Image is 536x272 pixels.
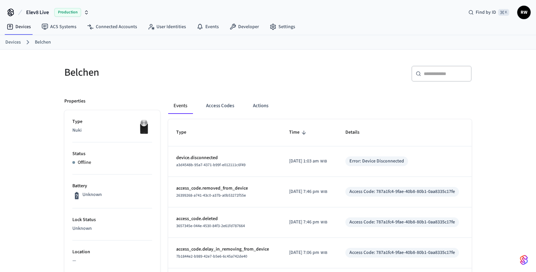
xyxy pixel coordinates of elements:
p: Nuki [72,127,152,134]
span: Details [345,127,368,138]
p: Offline [78,159,91,166]
p: Lock Status [72,216,152,223]
span: Type [176,127,195,138]
div: Access Code: 787a1fc4-9fae-40b8-80b1-0aa8335c17fe [349,249,455,256]
span: WIB [321,250,327,256]
a: Connected Accounts [82,21,142,33]
a: User Identities [142,21,191,33]
span: a3d4548b-95a7-4371-b99f-e012111c6f49 [176,162,246,168]
span: ⌘ K [498,9,509,16]
span: WIB [321,189,327,195]
a: Developer [224,21,264,33]
span: [DATE] 7:46 pm [289,219,319,226]
a: ACS Systems [36,21,82,33]
div: Asia/Jakarta [289,188,327,195]
span: 7b1844e2-b989-42e7-b5e6-6c45a742de40 [176,254,247,259]
p: access_code.delay_in_removing_from_device [176,246,273,253]
a: Devices [5,39,21,46]
div: Error: Device Disconnected [349,158,404,165]
div: Asia/Jakarta [289,249,327,256]
button: Actions [248,98,274,114]
span: Time [289,127,308,138]
a: Settings [264,21,300,33]
div: Find by ID⌘ K [463,6,515,18]
img: Nuki Smart Lock 3.0 Pro Black, Front [135,118,152,135]
p: device.disconnected [176,154,273,161]
p: Unknown [82,191,102,198]
span: WIB [320,158,327,164]
a: Devices [1,21,36,33]
span: RW [518,6,530,18]
button: RW [517,6,531,19]
p: Unknown [72,225,152,232]
button: Access Codes [201,98,240,114]
p: Status [72,150,152,157]
span: [DATE] 7:46 pm [289,188,319,195]
a: Belchen [35,39,51,46]
p: Properties [64,98,85,105]
div: Access Code: 787a1fc4-9fae-40b8-80b1-0aa8335c17fe [349,219,455,226]
div: ant example [168,98,472,114]
p: access_code.removed_from_device [176,185,273,192]
p: — [72,257,152,264]
span: [DATE] 1:03 am [289,158,319,165]
span: [DATE] 7:06 pm [289,249,319,256]
span: Find by ID [476,9,496,16]
p: access_code.deleted [176,215,273,222]
div: Asia/Jakarta [289,219,327,226]
p: Type [72,118,152,125]
span: 26399268-a741-43c0-a37b-a0b53272f55e [176,193,246,198]
span: WIB [321,219,327,225]
div: Access Code: 787a1fc4-9fae-40b8-80b1-0aa8335c17fe [349,188,455,195]
p: Battery [72,183,152,190]
button: Events [168,98,193,114]
span: 3657345e-044e-4530-84f3-2e61fd787664 [176,223,245,229]
h5: Belchen [64,66,264,79]
span: Elev8 Live [26,8,49,16]
div: Asia/Jakarta [289,158,327,165]
a: Events [191,21,224,33]
p: Location [72,249,152,256]
span: Production [54,8,81,17]
img: SeamLogoGradient.69752ec5.svg [520,255,528,265]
